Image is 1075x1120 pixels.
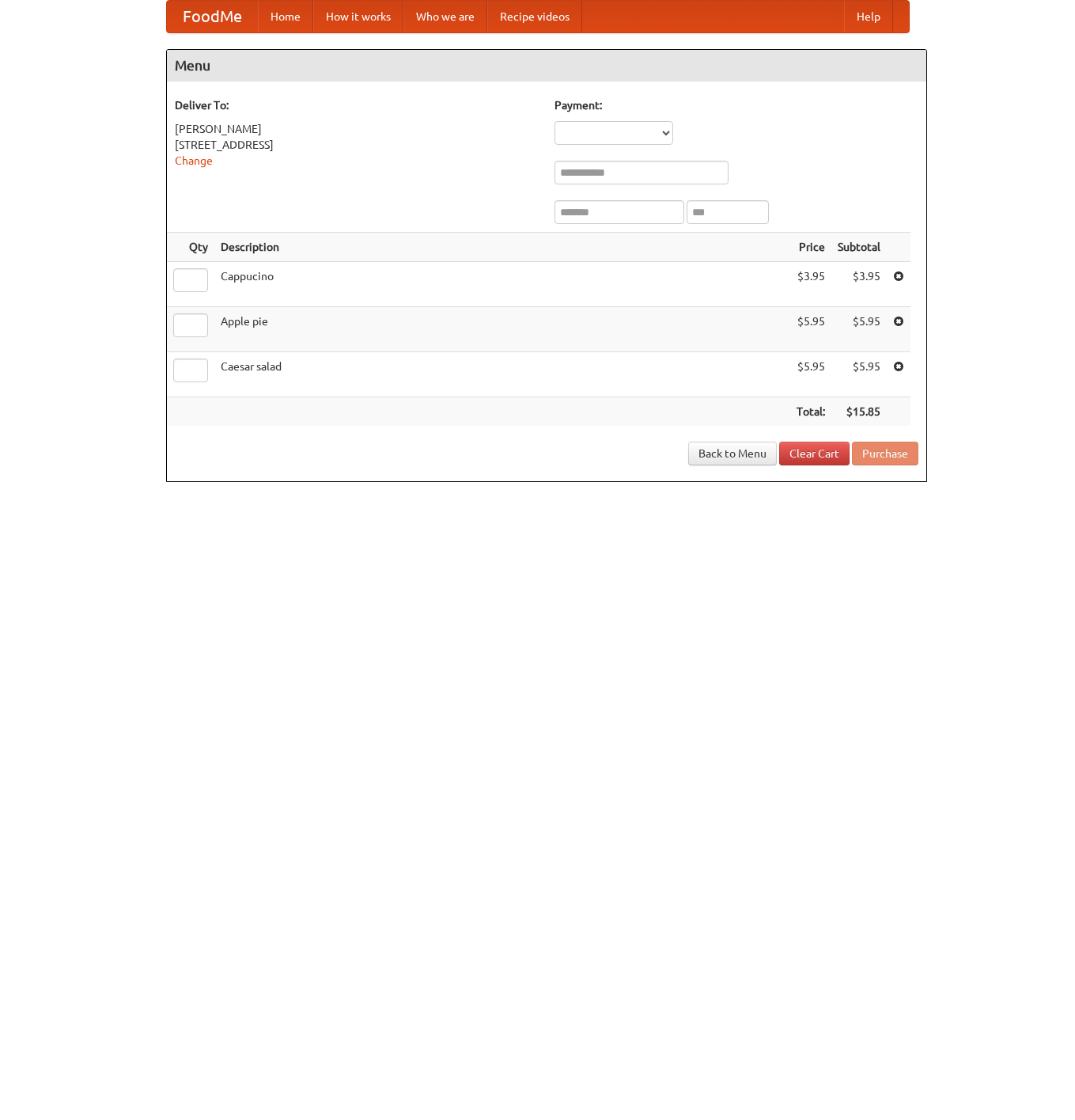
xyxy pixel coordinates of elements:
[831,307,887,352] td: $5.95
[214,233,790,262] th: Description
[790,397,831,427] th: Total:
[487,1,582,32] a: Recipe videos
[167,233,214,262] th: Qty
[831,262,887,307] td: $3.95
[175,97,539,113] h5: Deliver To:
[313,1,403,32] a: How it works
[175,137,539,153] div: [STREET_ADDRESS]
[214,307,790,352] td: Apple pie
[844,1,893,32] a: Help
[852,442,918,465] button: Purchase
[790,307,831,352] td: $5.95
[167,50,926,82] h4: Menu
[831,352,887,397] td: $5.95
[167,1,258,32] a: FoodMe
[790,352,831,397] td: $5.95
[790,262,831,307] td: $3.95
[688,442,777,465] a: Back to Menu
[175,121,539,137] div: [PERSON_NAME]
[214,352,790,397] td: Caesar salad
[175,154,213,167] a: Change
[555,97,918,113] h5: Payment:
[403,1,487,32] a: Who we are
[790,233,831,262] th: Price
[258,1,313,32] a: Home
[831,397,887,427] th: $15.85
[779,442,850,465] a: Clear Cart
[214,262,790,307] td: Cappucino
[831,233,887,262] th: Subtotal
